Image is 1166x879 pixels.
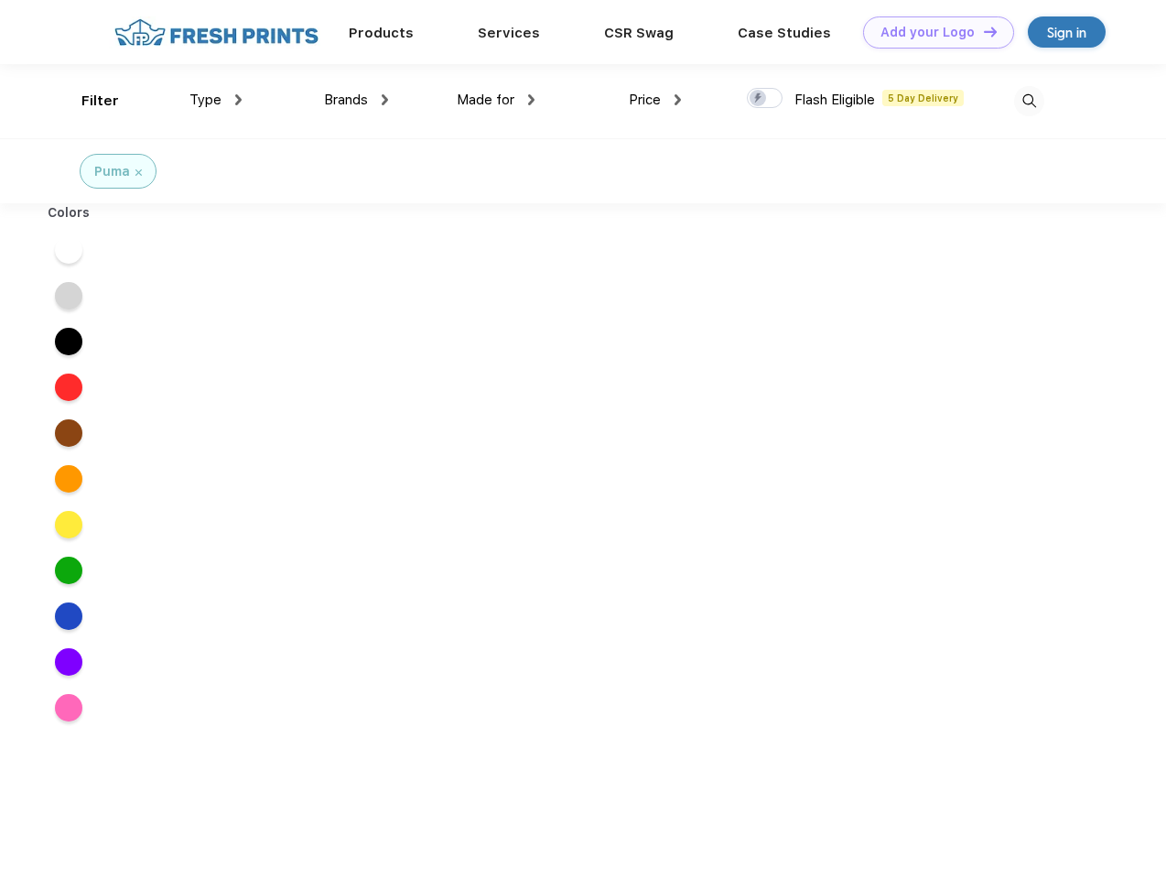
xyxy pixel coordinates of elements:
[34,203,104,222] div: Colors
[604,25,674,41] a: CSR Swag
[324,92,368,108] span: Brands
[1014,86,1044,116] img: desktop_search.svg
[984,27,997,37] img: DT
[94,162,130,181] div: Puma
[1028,16,1106,48] a: Sign in
[1047,22,1086,43] div: Sign in
[794,92,875,108] span: Flash Eligible
[457,92,514,108] span: Made for
[349,25,414,41] a: Products
[81,91,119,112] div: Filter
[382,94,388,105] img: dropdown.png
[478,25,540,41] a: Services
[882,90,964,106] span: 5 Day Delivery
[135,169,142,176] img: filter_cancel.svg
[235,94,242,105] img: dropdown.png
[189,92,221,108] span: Type
[629,92,661,108] span: Price
[528,94,534,105] img: dropdown.png
[880,25,975,40] div: Add your Logo
[109,16,324,49] img: fo%20logo%202.webp
[675,94,681,105] img: dropdown.png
